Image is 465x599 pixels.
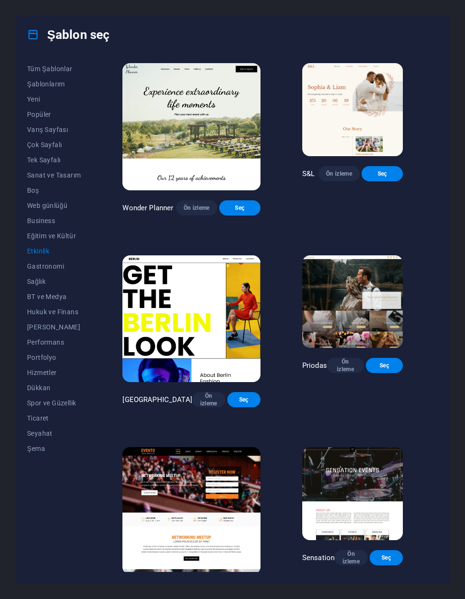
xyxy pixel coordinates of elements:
span: Seç [227,204,253,212]
button: Seyahat [27,426,81,441]
h4: Şablon seç [27,27,110,42]
button: Spor ve Güzellik [27,395,81,411]
button: Tüm Şablonlar [27,61,81,76]
span: Sanat ve Tasarım [27,171,81,179]
button: Etkinlik [27,243,81,259]
button: Hizmetler [27,365,81,380]
span: Ticaret [27,414,81,422]
span: Varış Sayfası [27,126,81,133]
button: Hukuk ve Finans [27,304,81,319]
span: Popüler [27,111,81,118]
span: Şablonlarım [27,80,81,88]
img: Sensation [302,447,403,540]
button: Şablonlarım [27,76,81,92]
span: Tüm Şablonlar [27,65,81,73]
button: Portfolyo [27,350,81,365]
span: BT ve Medya [27,293,81,300]
span: Şema [27,445,81,452]
span: Seç [369,170,395,178]
button: Dükkan [27,380,81,395]
span: Boş [27,187,81,194]
button: Varış Sayfası [27,122,81,137]
span: Performans [27,338,81,346]
span: Seç [373,362,395,369]
button: Performans [27,335,81,350]
button: Seç [227,392,260,407]
span: Seç [377,554,395,562]
button: Business [27,213,81,228]
p: Sensation [302,553,335,562]
button: Şema [27,441,81,456]
span: Ön izleme [335,358,356,373]
button: Ön izleme [335,550,368,565]
button: Ön izleme [318,166,360,181]
p: [GEOGRAPHIC_DATA] [122,395,192,404]
span: Sağlık [27,278,81,285]
img: Wonder Planner [122,63,260,190]
button: BT ve Medya [27,289,81,304]
span: Business [27,217,81,225]
span: Hukuk ve Finans [27,308,81,316]
span: Portfolyo [27,354,81,361]
button: Ön izleme [192,392,225,407]
button: Seç [370,550,403,565]
img: BERLIN [122,255,260,383]
button: Boş [27,183,81,198]
button: Ön izleme [327,358,364,373]
button: Web günlüğü [27,198,81,213]
p: S&L [302,169,315,178]
span: Web günlüğü [27,202,81,209]
button: Popüler [27,107,81,122]
span: Ön izleme [200,392,218,407]
button: Sağlık [27,274,81,289]
button: [PERSON_NAME] [27,319,81,335]
img: S&L [302,63,403,156]
span: Tek Sayfalı [27,156,81,164]
button: Tek Sayfalı [27,152,81,168]
button: Ön izleme [176,200,217,215]
img: Priodas [302,255,403,348]
span: Ön izleme [342,550,360,565]
span: Yeni [27,95,81,103]
span: Gastronomi [27,262,81,270]
button: Çok Sayfalı [27,137,81,152]
button: Ticaret [27,411,81,426]
span: Seyahat [27,430,81,437]
span: Hizmetler [27,369,81,376]
button: Seç [362,166,403,181]
button: Gastronomi [27,259,81,274]
p: Priodas [302,361,327,370]
button: Sanat ve Tasarım [27,168,81,183]
button: Seç [366,358,403,373]
span: Etkinlik [27,247,81,255]
button: Yeni [27,92,81,107]
span: Çok Sayfalı [27,141,81,149]
span: Seç [235,396,253,403]
p: Wonder Planner [122,203,173,213]
span: Eğitim ve Kültür [27,232,81,240]
span: Spor ve Güzellik [27,399,81,407]
button: Eğitim ve Kültür [27,228,81,243]
span: Dükkan [27,384,81,392]
span: Ön izleme [326,170,352,178]
span: Ön izleme [184,204,210,212]
span: [PERSON_NAME] [27,323,81,331]
button: Seç [219,200,260,215]
img: Evento [122,447,260,574]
